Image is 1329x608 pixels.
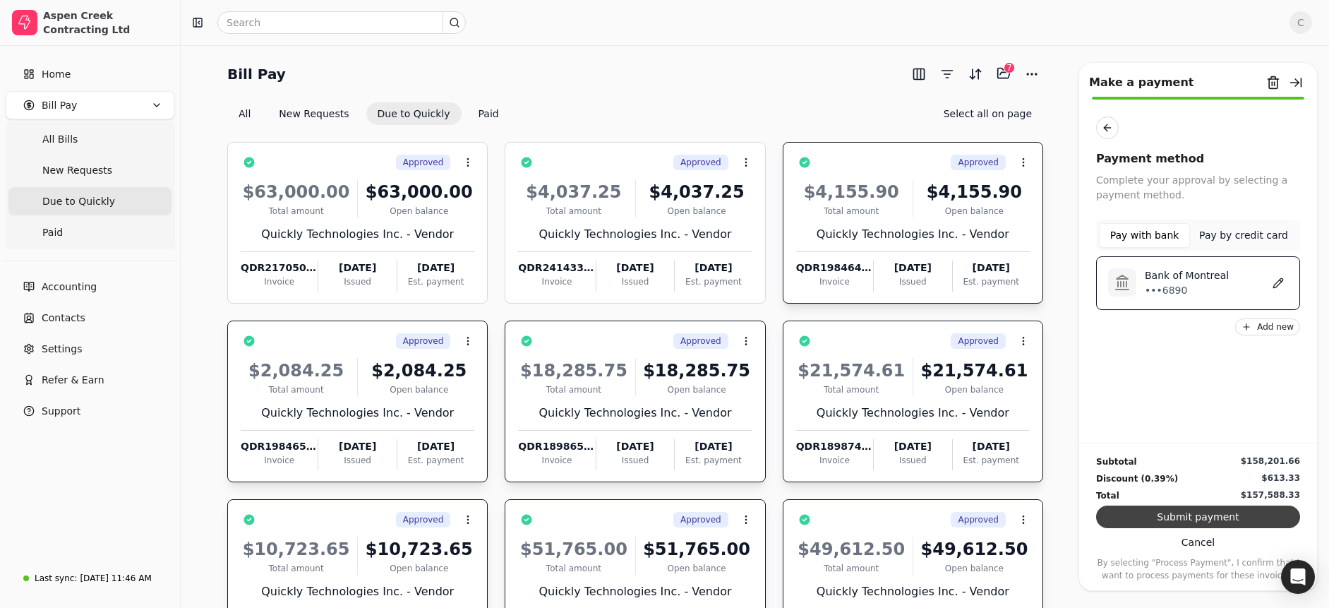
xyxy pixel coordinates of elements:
[953,454,1030,467] div: Est. payment
[8,218,172,246] a: Paid
[6,366,174,394] button: Refer & Earn
[6,566,174,591] a: Last sync:[DATE] 11:46 AM
[403,156,444,169] span: Approved
[680,156,721,169] span: Approved
[796,358,907,383] div: $21,574.61
[596,454,674,467] div: Issued
[1021,63,1043,85] button: More
[680,335,721,347] span: Approved
[241,454,318,467] div: Invoice
[958,156,999,169] span: Approved
[397,454,474,467] div: Est. payment
[6,335,174,363] a: Settings
[1096,150,1300,167] div: Payment method
[953,275,1030,288] div: Est. payment
[874,275,951,288] div: Issued
[6,304,174,332] a: Contacts
[318,261,396,275] div: [DATE]
[363,179,474,205] div: $63,000.00
[42,373,104,388] span: Refer & Earn
[675,439,752,454] div: [DATE]
[1096,455,1137,469] div: Subtotal
[518,383,629,396] div: Total amount
[1096,173,1300,203] p: Complete your approval by selecting a payment method.
[241,405,474,422] div: Quickly Technologies Inc. - Vendor
[241,261,318,275] div: QDR217050-1441
[874,439,951,454] div: [DATE]
[403,513,444,526] span: Approved
[241,226,474,243] div: Quickly Technologies Inc. - Vendor
[6,273,174,301] a: Accounting
[642,358,752,383] div: $18,285.75
[796,179,907,205] div: $4,155.90
[35,572,77,585] div: Last sync:
[642,537,752,562] div: $51,765.00
[241,439,318,454] div: QDR198465-1009
[964,63,987,85] button: Sort
[796,537,907,562] div: $49,612.50
[403,335,444,347] span: Approved
[1004,62,1015,73] div: 7
[318,439,396,454] div: [DATE]
[518,562,629,575] div: Total amount
[992,62,1015,85] button: Batch (7)
[642,562,752,575] div: Open balance
[8,187,172,215] a: Due to Quickly
[1289,11,1312,34] button: C
[796,583,1030,600] div: Quickly Technologies Inc. - Vendor
[1096,531,1300,554] button: Cancel
[363,562,474,575] div: Open balance
[919,383,1030,396] div: Open balance
[241,358,351,383] div: $2,084.25
[363,205,474,217] div: Open balance
[518,226,752,243] div: Quickly Technologies Inc. - Vendor
[874,454,951,467] div: Issued
[1096,556,1300,582] p: By selecting "Process Payment", I confirm that I want to process payments for these invoices.
[675,275,752,288] div: Est. payment
[8,156,172,184] a: New Requests
[596,439,674,454] div: [DATE]
[796,261,873,275] div: QDR198464-1010
[1096,489,1119,503] div: Total
[796,275,873,288] div: Invoice
[642,205,752,217] div: Open balance
[42,311,85,326] span: Contacts
[642,383,752,396] div: Open balance
[796,205,907,217] div: Total amount
[518,358,629,383] div: $18,285.75
[1241,489,1300,501] div: $157,588.33
[1261,472,1300,484] div: $613.33
[919,562,1030,575] div: Open balance
[42,163,112,178] span: New Requests
[227,63,286,85] h2: Bill Pay
[6,91,174,119] button: Bill Pay
[796,439,873,454] div: QDR189874-93-B
[796,562,907,575] div: Total amount
[1145,283,1229,298] p: •••6890
[680,513,721,526] span: Approved
[241,537,351,562] div: $10,723.65
[42,280,97,294] span: Accounting
[366,102,462,125] button: Due to Quickly
[6,397,174,425] button: Support
[953,439,1030,454] div: [DATE]
[241,562,351,575] div: Total amount
[42,67,71,82] span: Home
[363,358,474,383] div: $2,084.25
[318,275,396,288] div: Issued
[953,261,1030,275] div: [DATE]
[796,454,873,467] div: Invoice
[42,98,77,113] span: Bill Pay
[42,225,63,240] span: Paid
[42,194,115,209] span: Due to Quickly
[958,513,999,526] span: Approved
[932,102,1043,125] button: Select all on page
[8,125,172,153] a: All Bills
[1241,455,1300,467] div: $158,201.66
[518,583,752,600] div: Quickly Technologies Inc. - Vendor
[42,132,78,147] span: All Bills
[241,583,474,600] div: Quickly Technologies Inc. - Vendor
[1235,318,1300,335] button: Add new
[397,275,474,288] div: Est. payment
